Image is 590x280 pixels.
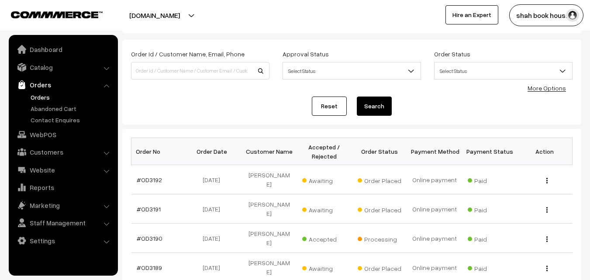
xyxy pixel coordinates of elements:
[352,138,407,165] th: Order Status
[28,93,115,102] a: Orders
[11,215,115,231] a: Staff Management
[517,138,572,165] th: Action
[11,144,115,160] a: Customers
[407,165,462,194] td: Online payment
[546,178,548,183] img: Menu
[445,5,498,24] a: Hire an Expert
[11,162,115,178] a: Website
[468,174,511,185] span: Paid
[186,224,242,253] td: [DATE]
[434,62,573,80] span: Select Status
[131,62,269,80] input: Order Id / Customer Name / Customer Email / Customer Phone
[434,49,470,59] label: Order Status
[28,115,115,124] a: Contact Enquires
[137,235,162,242] a: #OD3190
[407,138,462,165] th: Payment Method
[358,174,401,185] span: Order Placed
[11,127,115,142] a: WebPOS
[186,165,242,194] td: [DATE]
[11,233,115,249] a: Settings
[186,138,242,165] th: Order Date
[137,176,162,183] a: #OD3192
[528,84,566,92] a: More Options
[131,138,186,165] th: Order No
[242,224,297,253] td: [PERSON_NAME]
[468,203,511,214] span: Paid
[99,4,210,26] button: [DOMAIN_NAME]
[186,194,242,224] td: [DATE]
[297,138,352,165] th: Accepted / Rejected
[11,9,87,19] a: COMMMERCE
[242,165,297,194] td: [PERSON_NAME]
[358,232,401,244] span: Processing
[11,77,115,93] a: Orders
[11,197,115,213] a: Marketing
[302,262,346,273] span: Awaiting
[546,266,548,271] img: Menu
[283,49,329,59] label: Approval Status
[546,207,548,213] img: Menu
[407,224,462,253] td: Online payment
[468,262,511,273] span: Paid
[566,9,579,22] img: user
[435,63,572,79] span: Select Status
[509,4,583,26] button: shah book hous…
[131,49,245,59] label: Order Id / Customer Name, Email, Phone
[468,232,511,244] span: Paid
[302,174,346,185] span: Awaiting
[137,264,162,271] a: #OD3189
[407,194,462,224] td: Online payment
[11,11,103,18] img: COMMMERCE
[11,41,115,57] a: Dashboard
[358,262,401,273] span: Order Placed
[28,104,115,113] a: Abandoned Cart
[546,236,548,242] img: Menu
[242,194,297,224] td: [PERSON_NAME]
[312,97,347,116] a: Reset
[358,203,401,214] span: Order Placed
[302,203,346,214] span: Awaiting
[302,232,346,244] span: Accepted
[283,62,421,80] span: Select Status
[357,97,392,116] button: Search
[137,205,161,213] a: #OD3191
[242,138,297,165] th: Customer Name
[11,59,115,75] a: Catalog
[11,180,115,195] a: Reports
[283,63,421,79] span: Select Status
[462,138,517,165] th: Payment Status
